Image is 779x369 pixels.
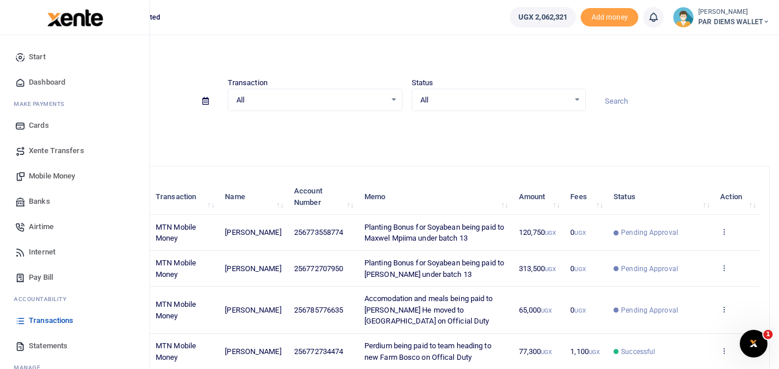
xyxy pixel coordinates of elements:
[29,340,67,352] span: Statements
[294,306,343,314] span: 256785776635
[574,230,585,236] small: UGX
[29,221,54,233] span: Airtime
[364,258,504,279] span: Planting Bonus for Soyabean being paid to [PERSON_NAME] under batch 13
[714,179,760,215] th: Action: activate to sort column ascending
[29,315,73,326] span: Transactions
[294,228,343,237] span: 256773558774
[589,349,600,355] small: UGX
[412,77,434,89] label: Status
[228,77,268,89] label: Transaction
[505,7,581,28] li: Wallet ballance
[9,333,140,359] a: Statements
[673,7,770,28] a: profile-user [PERSON_NAME] PAR DIEMS WALLET
[22,295,66,303] span: countability
[519,264,556,273] span: 313,500
[564,179,607,215] th: Fees: activate to sort column ascending
[156,223,196,243] span: MTN Mobile Money
[149,179,219,215] th: Transaction: activate to sort column ascending
[595,92,770,111] input: Search
[9,214,140,239] a: Airtime
[29,77,65,88] span: Dashboard
[541,307,552,314] small: UGX
[621,227,678,238] span: Pending Approval
[698,7,770,17] small: [PERSON_NAME]
[9,290,140,308] li: Ac
[44,125,770,137] p: Download
[570,264,585,273] span: 0
[9,70,140,95] a: Dashboard
[358,179,513,215] th: Memo: activate to sort column ascending
[581,8,638,27] li: Toup your wallet
[570,347,600,356] span: 1,100
[621,264,678,274] span: Pending Approval
[225,228,281,237] span: [PERSON_NAME]
[9,138,140,163] a: Xente Transfers
[29,170,75,182] span: Mobile Money
[236,94,386,106] span: All
[607,179,714,215] th: Status: activate to sort column ascending
[29,51,46,63] span: Start
[156,341,196,362] span: MTN Mobile Money
[519,306,552,314] span: 65,000
[510,7,576,28] a: UGX 2,062,321
[9,163,140,189] a: Mobile Money
[581,12,638,21] a: Add money
[519,228,556,237] span: 120,750
[294,347,343,356] span: 256772734474
[621,305,678,315] span: Pending Approval
[29,196,50,207] span: Banks
[364,341,491,362] span: Perdium being paid to team heading to new Farm Bosco on Offical Duty
[698,17,770,27] span: PAR DIEMS WALLET
[545,230,556,236] small: UGX
[44,50,770,62] h4: Transactions
[541,349,552,355] small: UGX
[9,44,140,70] a: Start
[288,179,358,215] th: Account Number: activate to sort column ascending
[570,228,585,237] span: 0
[420,94,570,106] span: All
[29,120,49,131] span: Cards
[156,258,196,279] span: MTN Mobile Money
[364,294,493,325] span: Accomodation and meals being paid to [PERSON_NAME] He moved to [GEOGRAPHIC_DATA] on Official Duty
[47,9,103,26] img: logo-large
[673,7,694,28] img: profile-user
[225,347,281,356] span: [PERSON_NAME]
[29,145,84,157] span: Xente Transfers
[740,330,767,357] iframe: Intercom live chat
[512,179,564,215] th: Amount: activate to sort column ascending
[29,272,53,283] span: Pay Bill
[9,265,140,290] a: Pay Bill
[156,300,196,320] span: MTN Mobile Money
[574,307,585,314] small: UGX
[46,13,103,21] a: logo-small logo-large logo-large
[225,306,281,314] span: [PERSON_NAME]
[545,266,556,272] small: UGX
[9,189,140,214] a: Banks
[29,246,55,258] span: Internet
[225,264,281,273] span: [PERSON_NAME]
[519,347,552,356] span: 77,300
[9,113,140,138] a: Cards
[364,223,504,243] span: Planting Bonus for Soyabean being paid to Maxwel Mpiima under batch 13
[219,179,288,215] th: Name: activate to sort column ascending
[574,266,585,272] small: UGX
[518,12,567,23] span: UGX 2,062,321
[621,347,655,357] span: Successful
[9,308,140,333] a: Transactions
[9,239,140,265] a: Internet
[763,330,773,339] span: 1
[570,306,585,314] span: 0
[20,100,65,108] span: ake Payments
[581,8,638,27] span: Add money
[294,264,343,273] span: 256772707950
[9,95,140,113] li: M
